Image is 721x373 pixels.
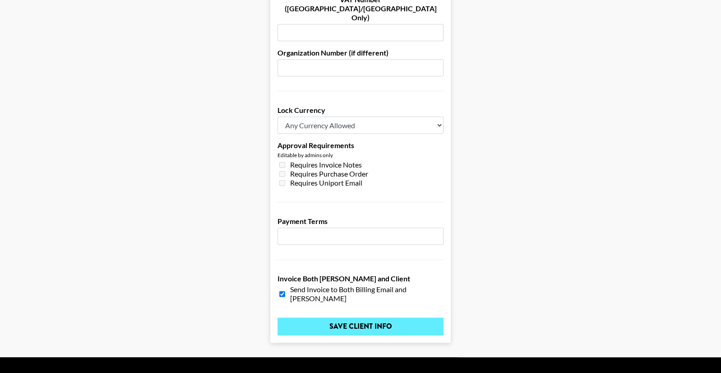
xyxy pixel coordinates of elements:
[290,160,362,169] span: Requires Invoice Notes
[290,169,368,178] span: Requires Purchase Order
[277,217,444,226] label: Payment Terms
[277,141,444,150] label: Approval Requirements
[290,178,362,187] span: Requires Uniport Email
[290,285,444,303] span: Send Invoice to Both Billing Email and [PERSON_NAME]
[277,152,444,159] div: Editable by admins only
[277,106,444,115] label: Lock Currency
[277,274,444,283] label: Invoice Both [PERSON_NAME] and Client
[277,48,444,57] label: Organization Number (if different)
[277,317,444,336] input: Save Client Info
